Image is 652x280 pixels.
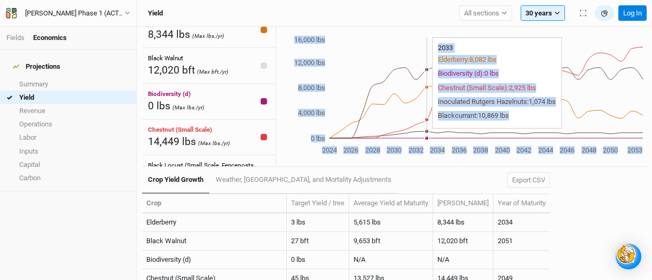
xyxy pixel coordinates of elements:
[148,162,254,178] span: Black Locust (Small Scale, Fenceposts Only)
[294,36,325,44] tspan: 16,000 lbs
[560,146,575,154] tspan: 2046
[603,146,618,154] tspan: 2050
[287,213,349,232] td: 3 lbs
[627,146,642,154] tspan: 2053
[311,134,325,142] tspan: 0 lbs
[6,34,25,42] a: Fields
[433,213,493,232] td: 8,344 lbs
[322,146,337,154] tspan: 2024
[192,33,224,39] span: (Max lbs./yr)
[433,251,493,269] td: N/A
[430,146,445,154] tspan: 2034
[343,146,358,154] tspan: 2026
[538,146,554,154] tspan: 2044
[495,146,510,154] tspan: 2040
[387,146,402,154] tspan: 2030
[618,5,647,21] button: Log In
[365,146,380,154] tspan: 2028
[142,213,287,232] td: Elderberry
[287,194,349,213] th: Target Yield / tree
[25,8,124,19] div: [PERSON_NAME] Phase 1 (ACTIVE 2024)
[582,146,596,154] tspan: 2048
[452,146,467,154] tspan: 2036
[521,5,565,21] button: 30 years
[148,28,190,41] span: 8,344 lbs
[298,109,325,117] tspan: 4,000 lbs
[148,126,212,133] span: Chestnut (Small Scale)
[493,232,550,251] td: 2051
[148,54,183,62] span: Black Walnut
[349,213,433,232] td: 5,615 lbs
[616,244,641,269] div: Open Intercom Messenger
[433,232,493,251] td: 12,020 bft
[142,251,287,269] td: Biodiversity (d)
[294,59,325,67] tspan: 12,000 lbs
[148,135,196,148] span: 14,449 lbs
[142,194,287,213] th: Crop
[459,5,512,21] button: All sections
[148,64,195,76] span: 12,020 bft
[148,9,163,18] h3: Yield
[5,7,131,19] button: [PERSON_NAME] Phase 1 (ACTIVE 2024)
[349,194,433,213] th: Average Yield at Maturity
[209,167,397,193] a: Weather, [GEOGRAPHIC_DATA], and Mortality Adjustments
[298,84,325,92] tspan: 8,000 lbs
[13,62,60,71] div: Projections
[148,90,191,98] span: Biodiversity (d)
[197,68,229,75] span: (Max bft./yr)
[25,8,124,19] div: Corbin Hill Phase 1 (ACTIVE 2024)
[148,100,170,112] span: 0 lbs
[464,8,499,19] span: All sections
[349,251,433,269] td: N/A
[493,213,550,232] td: 2034
[409,146,423,154] tspan: 2032
[433,194,493,213] th: [PERSON_NAME]
[516,146,531,154] tspan: 2042
[473,146,488,154] tspan: 2038
[287,232,349,251] td: 27 bft
[198,140,230,147] span: (Max lbs./yr)
[142,232,287,251] td: Black Walnut
[507,172,550,188] button: Export CSV
[142,167,209,194] a: Crop Yield Growth
[33,33,67,43] div: Economics
[493,194,550,213] th: Year of Maturity
[349,232,433,251] td: 9,653 bft
[172,104,205,111] span: (Max lbs./yr)
[287,251,349,269] td: 0 lbs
